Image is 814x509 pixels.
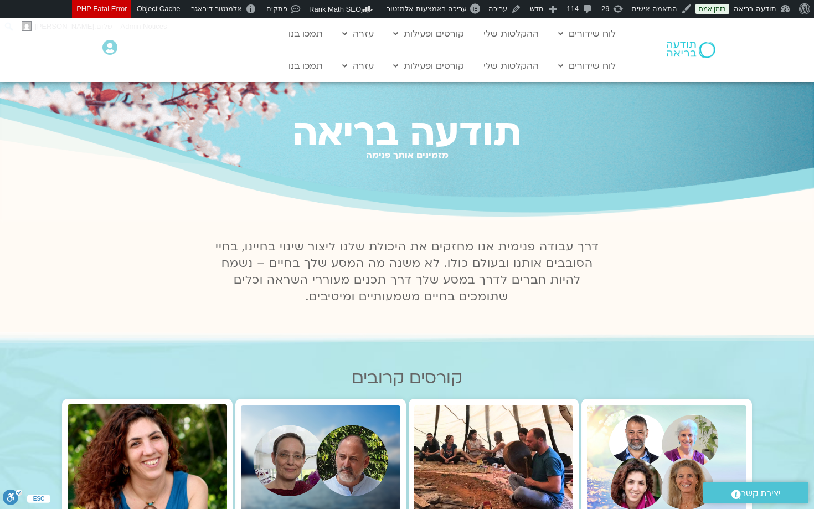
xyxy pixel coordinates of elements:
a: לוח שידורים [553,55,621,76]
a: קורסים ופעילות [388,23,470,44]
a: תמכו בנו [283,55,328,76]
a: שלום, [17,18,116,35]
a: לוח שידורים [553,23,621,44]
a: קורסים ופעילות [388,55,470,76]
span: יצירת קשר [741,486,781,501]
a: ההקלטות שלי [478,23,544,44]
span: Rank Math SEO [309,5,361,13]
a: יצירת קשר [703,482,808,503]
a: בזמן אמת [695,4,729,14]
p: דרך עבודה פנימית אנו מחזקים את היכולת שלנו ליצור שינוי בחיינו, בחיי הסובבים אותנו ובעולם כולו. לא... [209,239,605,305]
span: [PERSON_NAME] [35,22,94,30]
span: Admin Notices [121,18,167,35]
a: עזרה [337,55,379,76]
a: תמכו בנו [283,23,328,44]
img: תודעה בריאה [667,42,715,58]
a: ההקלטות שלי [478,55,544,76]
span: עריכה באמצעות אלמנטור [387,4,467,13]
a: עזרה [337,23,379,44]
h2: קורסים קרובים [62,368,752,388]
